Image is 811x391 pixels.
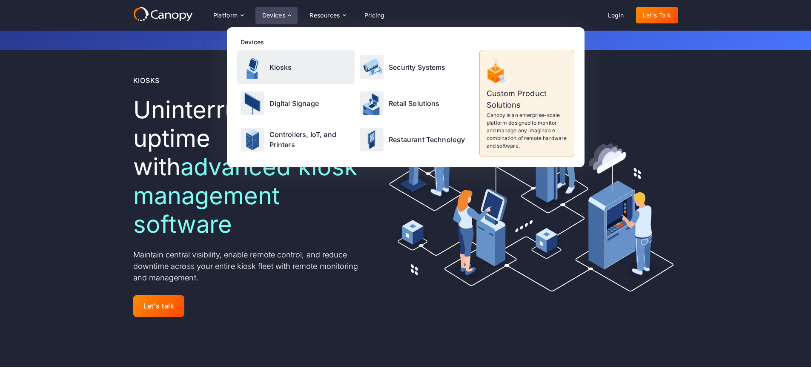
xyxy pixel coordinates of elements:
div: Devices [255,7,298,24]
div: Platform [213,12,238,18]
p: Maintain central visibility, enable remote control, and reduce downtime across your entire kiosk ... [133,249,364,283]
div: Devices [262,12,286,18]
div: Devices [241,37,574,46]
a: Let's Talk [636,7,678,23]
div: Resources [309,12,340,18]
div: Platform [206,7,250,24]
p: Retail Solutions [389,98,440,108]
a: Restaurant Technology [356,123,474,157]
p: Restaurant Technology [389,134,465,145]
a: Login [601,7,631,23]
p: Controllers, IoT, and Printers [269,129,352,150]
nav: Devices [227,27,585,167]
p: Digital Signage [269,98,319,108]
div: Resources [303,7,352,24]
div: Let's talk [143,302,175,310]
h1: Uninterrupted uptime with ‍ [133,96,364,239]
a: Controllers, IoT, and Printers [237,123,355,157]
p: Canopy is an enterprise-scale platform designed to monitor and manage any imaginable combination ... [487,111,567,150]
a: Pricing [358,7,392,23]
p: Custom Product Solutions [487,88,567,111]
a: Let's talk [133,295,185,317]
a: Kiosks [237,50,355,84]
a: Digital Signage [237,86,355,120]
p: Get [197,36,614,45]
span: advanced kiosk management software [133,152,358,238]
a: Custom Product SolutionsCanopy is an enterprise-scale platform designed to monitor and manage any... [479,50,574,157]
a: Security Systems [356,50,474,84]
p: Security Systems [389,62,446,72]
a: Retail Solutions [356,86,474,120]
div: Kiosks [133,75,160,86]
p: Kiosks [269,62,292,72]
